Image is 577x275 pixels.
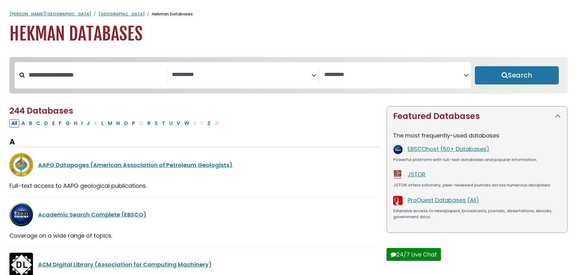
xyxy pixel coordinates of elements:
button: 24/7 Live Chat [387,248,441,261]
div: JSTOR offers scholarly, peer-reviewed journals across numerous disciplines. [393,182,561,188]
h3: A [9,137,379,147]
button: Filter Results I [80,119,85,127]
a: JSTOR [408,170,426,178]
button: Filter Results M [106,119,114,127]
div: Full-text access to AAPG geological publications. [9,181,379,190]
textarea: Search [172,72,311,78]
button: Filter Results O [122,119,130,127]
div: Coverage on a wide range of topics. [9,231,379,240]
nav: Search filters [9,57,568,94]
button: Featured Databases [387,106,567,126]
a: EBSCOhost (50+ Databases) [408,145,489,153]
textarea: Search [324,72,464,78]
button: Filter Results N [114,119,122,127]
button: Filter Results F [57,119,63,127]
button: Filter Results S [153,119,160,127]
button: Filter Results C [34,119,42,127]
button: Filter Results D [42,119,50,127]
nav: breadcrumb [9,11,568,17]
a: ProQuest Databases (All) [408,196,479,204]
button: Filter Results A [19,119,27,127]
span: 244 Databases [9,105,73,116]
button: Filter Results U [167,119,174,127]
a: Academic Search Complete (EBSCO) [38,211,146,218]
div: Alpha-list to filter by first letter of database name [9,119,222,127]
button: Filter Results R [146,119,152,127]
button: Filter Results H [72,119,79,127]
div: Powerful platform with full-text databases and popular information. [393,157,561,163]
button: Filter Results G [64,119,72,127]
button: Filter Results B [27,119,34,127]
button: Filter Results T [160,119,167,127]
button: All [9,119,19,127]
li: Hekman Databases [145,11,193,17]
h1: Hekman Databases [9,24,568,45]
button: Filter Results E [50,119,57,127]
button: Filter Results W [182,119,191,127]
input: Search database by title or keyword [25,70,166,80]
div: Extensive access to newspapers, broadcasts, journals, dissertations, ebooks, government docs. [393,208,561,220]
p: The most frequently-used databases [393,131,561,140]
button: Filter Results J [85,119,92,127]
a: [PERSON_NAME][GEOGRAPHIC_DATA] [9,11,91,17]
button: Filter Results Z [206,119,212,127]
a: AAPG Datapages (American Association of Petroleum Geologists) [38,161,233,169]
button: Submit for Search Results [475,66,559,84]
button: Filter Results P [130,119,137,127]
a: ACM Digital Library (Association for Computing Machinery) [38,261,212,268]
a: [GEOGRAPHIC_DATA] [98,11,145,17]
button: Filter Results L [99,119,106,127]
button: Filter Results V [175,119,182,127]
